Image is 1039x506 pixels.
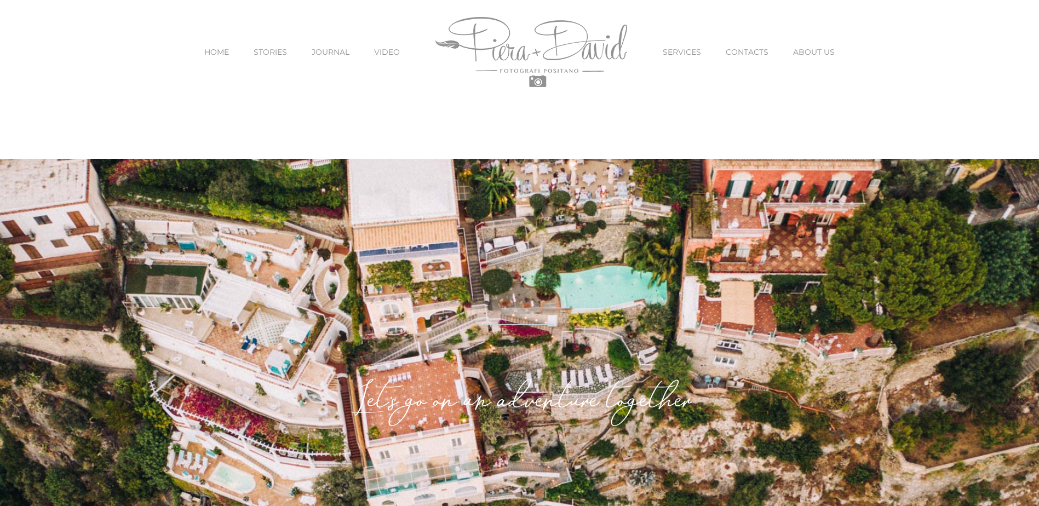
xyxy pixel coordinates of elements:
a: SERVICES [663,29,701,75]
span: ABOUT US [793,48,835,56]
span: CONTACTS [726,48,768,56]
em: Let's go on an adventure together [350,386,688,422]
span: SERVICES [663,48,701,56]
a: HOME [204,29,229,75]
img: Piera Plus David Photography Positano Logo [435,17,627,87]
span: VIDEO [374,48,400,56]
a: JOURNAL [312,29,349,75]
a: STORIES [254,29,287,75]
a: CONTACTS [726,29,768,75]
a: VIDEO [374,29,400,75]
span: HOME [204,48,229,56]
span: STORIES [254,48,287,56]
a: ABOUT US [793,29,835,75]
span: JOURNAL [312,48,349,56]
